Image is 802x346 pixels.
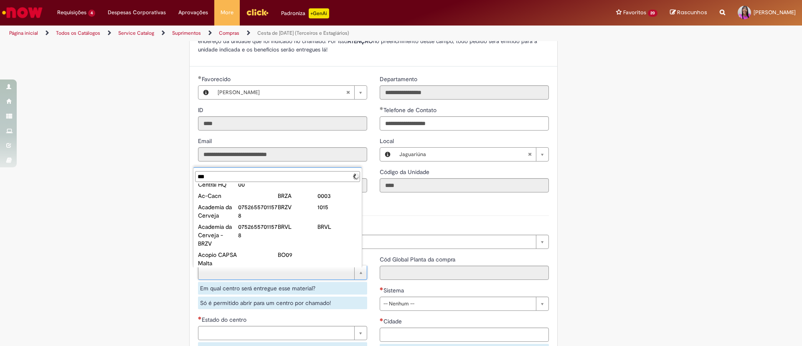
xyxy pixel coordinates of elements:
ul: Centro/Planta da compra/entrega [193,184,362,267]
div: 1015 [317,203,357,211]
div: BRVL [278,223,317,231]
div: Academia da Cerveja [198,203,238,220]
div: Acopio CAPSA Malta [198,251,238,267]
div: 07526557011578 [238,223,278,239]
div: BRVL [317,223,357,231]
div: BO09 [278,251,317,259]
div: BRZA [278,192,317,200]
div: 07526557011578 [238,203,278,220]
div: Academia da Cerveja - BRZV [198,223,238,248]
div: Ac-Cacn [198,192,238,200]
div: 0003 [317,192,357,200]
div: BRZV [278,203,317,211]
